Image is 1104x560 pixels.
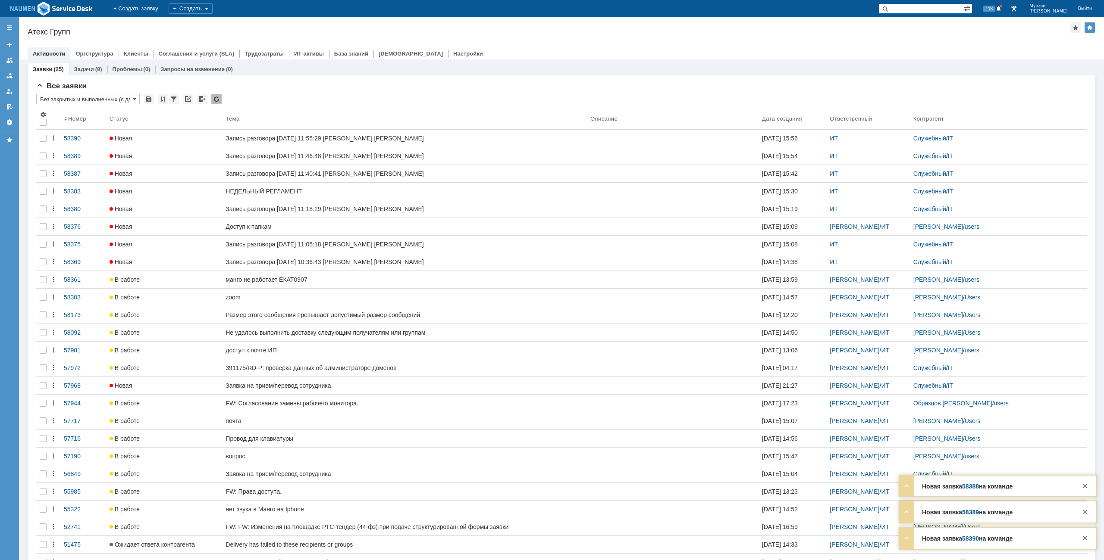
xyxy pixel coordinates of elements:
[965,417,981,424] a: Users
[762,347,798,354] div: [DATE] 13:06
[222,200,587,218] a: Запись разговора [DATE] 11:18:29 [PERSON_NAME] [PERSON_NAME]
[948,258,953,265] a: IT
[830,188,838,195] a: ИТ
[106,342,223,359] a: В работе
[830,488,879,495] a: [PERSON_NAME]
[64,205,103,212] div: 58380
[226,258,583,265] div: Запись разговора [DATE] 10:36:43 [PERSON_NAME] [PERSON_NAME]
[222,218,587,235] a: Доступ к папкам
[830,506,879,513] a: [PERSON_NAME]
[965,311,981,318] a: Users
[106,377,223,394] a: Новая
[3,69,16,83] a: Заявки в моей ответственности
[110,417,140,424] span: В работе
[64,311,103,318] div: 58173
[110,276,140,283] span: В работе
[110,382,132,389] span: Новая
[110,311,140,318] span: В работе
[759,218,827,235] a: [DATE] 15:09
[226,417,583,424] div: почта
[830,223,879,230] a: [PERSON_NAME]
[110,115,128,122] div: Статус
[106,218,223,235] a: Новая
[913,188,946,195] a: Служебный
[226,347,583,354] div: доступ к почте ИП
[169,3,213,14] div: Создать
[881,435,889,442] a: ИТ
[222,448,587,465] a: вопрос
[106,236,223,253] a: Новая
[881,276,889,283] a: ИТ
[830,135,838,142] a: ИТ
[64,417,103,424] div: 57717
[913,205,946,212] a: Служебный
[110,329,140,336] span: В работе
[110,223,132,230] span: Новая
[913,294,963,301] a: [PERSON_NAME]
[762,488,798,495] div: [DATE] 13:23
[913,170,946,177] a: Служебный
[222,395,587,412] a: FW: Согласование замены рабочего монитора.
[75,50,113,57] a: Оргструктура
[759,289,827,306] a: [DATE] 14:57
[226,276,583,283] div: манго не работает ЕКАТ0907
[183,94,193,104] div: Скопировать ссылку на список
[881,311,889,318] a: ИТ
[60,448,106,465] a: 57190
[211,94,222,104] div: Обновлять список
[124,50,148,57] a: Клиенты
[762,152,798,159] div: [DATE] 15:54
[3,115,16,129] a: Настройки
[830,241,838,248] a: ИТ
[948,364,953,371] a: IT
[64,347,103,354] div: 57981
[222,483,587,500] a: FW: Права доступа.
[762,115,802,122] div: Дата создания
[830,276,879,283] a: [PERSON_NAME]
[226,364,583,371] div: 391175/RD-P: проверка данных об администраторе доменов
[226,188,583,195] div: НЕДЕЛЬНЫЙ РЕГЛАМЕНТ
[830,205,838,212] a: ИТ
[759,108,827,130] th: Дата создания
[110,258,132,265] span: Новая
[64,276,103,283] div: 58361
[226,294,583,301] div: zoom
[948,205,953,212] a: IT
[226,488,583,495] div: FW: Права доступа.
[3,100,16,114] a: Мои согласования
[453,50,483,57] a: Настройки
[64,435,103,442] div: 57716
[881,400,889,407] a: ИТ
[379,50,443,57] a: [DEMOGRAPHIC_DATA]
[948,241,953,248] a: IT
[60,183,106,200] a: 58383
[74,66,94,72] a: Задачи
[913,152,946,159] a: Служебный
[830,435,879,442] a: [PERSON_NAME]
[158,94,168,104] div: Сортировка...
[334,50,368,57] a: База знаний
[106,130,223,147] a: Новая
[1070,22,1081,33] div: Добавить в избранное
[762,453,798,460] div: [DATE] 15:47
[881,347,889,354] a: ИТ
[106,253,223,271] a: Новая
[759,271,827,288] a: [DATE] 13:59
[962,483,979,490] a: 58388
[222,289,587,306] a: zoom
[881,470,889,477] a: ИТ
[113,66,142,72] a: Проблемы
[106,430,223,447] a: В работе
[110,488,140,495] span: В работе
[64,364,103,371] div: 57972
[106,200,223,218] a: Новая
[222,183,587,200] a: НЕДЕЛЬНЫЙ РЕГЛАМЕНТ
[226,170,583,177] div: Запись разговора [DATE] 11:40:41 [PERSON_NAME] [PERSON_NAME]
[762,400,798,407] div: [DATE] 17:23
[830,453,879,460] a: [PERSON_NAME]
[110,347,140,354] span: В работе
[881,488,889,495] a: ИТ
[762,364,798,371] div: [DATE] 04:17
[60,218,106,235] a: 58376
[913,241,946,248] a: Служебный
